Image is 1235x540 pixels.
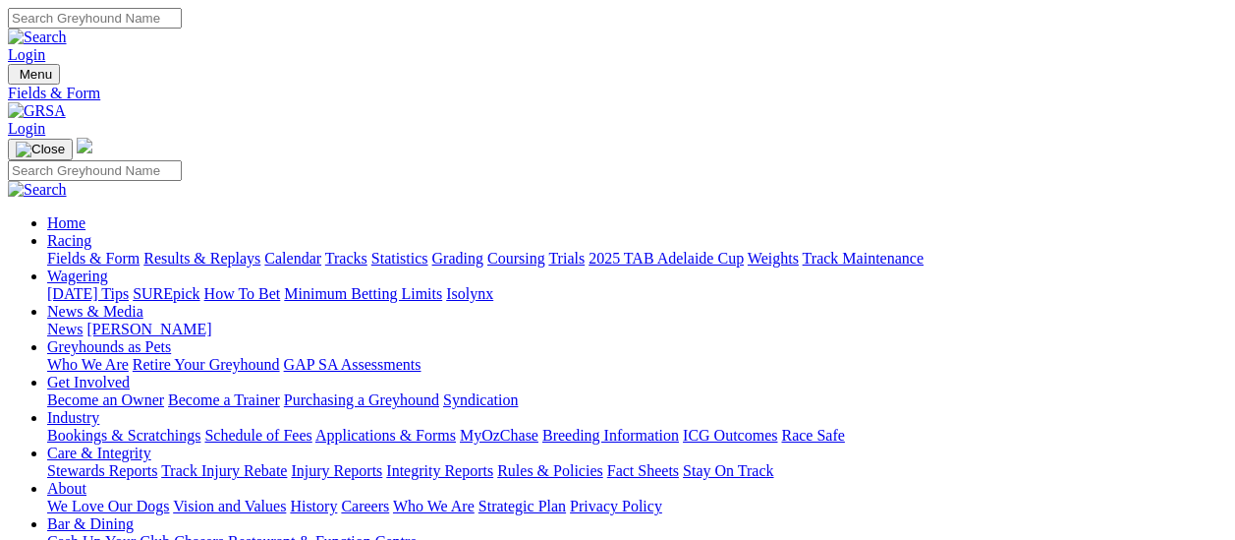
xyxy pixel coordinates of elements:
[47,303,143,320] a: News & Media
[8,46,45,63] a: Login
[47,356,129,373] a: Who We Are
[497,462,603,479] a: Rules & Policies
[47,268,108,284] a: Wagering
[47,391,164,408] a: Become an Owner
[589,250,744,267] a: 2025 TAB Adelaide Cup
[284,285,442,302] a: Minimum Betting Limits
[133,356,280,373] a: Retire Your Greyhound
[8,160,182,181] input: Search
[386,462,493,479] a: Integrity Reports
[284,391,439,408] a: Purchasing a Greyhound
[8,181,67,199] img: Search
[47,250,140,267] a: Fields & Form
[443,391,518,408] a: Syndication
[47,498,1227,515] div: About
[133,285,199,302] a: SUREpick
[8,29,67,46] img: Search
[446,285,493,302] a: Isolynx
[47,462,1227,480] div: Care & Integrity
[47,214,85,231] a: Home
[264,250,321,267] a: Calendar
[8,64,60,85] button: Toggle navigation
[47,391,1227,409] div: Get Involved
[325,250,367,267] a: Tracks
[173,498,286,514] a: Vision and Values
[47,321,83,337] a: News
[47,498,169,514] a: We Love Our Dogs
[781,427,844,444] a: Race Safe
[47,427,200,444] a: Bookings & Scratchings
[168,391,280,408] a: Become a Trainer
[204,285,281,302] a: How To Bet
[47,285,129,302] a: [DATE] Tips
[47,285,1227,303] div: Wagering
[683,462,773,479] a: Stay On Track
[47,338,171,355] a: Greyhounds as Pets
[47,515,134,532] a: Bar & Dining
[803,250,924,267] a: Track Maintenance
[8,139,73,160] button: Toggle navigation
[683,427,777,444] a: ICG Outcomes
[47,374,130,390] a: Get Involved
[478,498,566,514] a: Strategic Plan
[47,445,151,461] a: Care & Integrity
[607,462,679,479] a: Fact Sheets
[16,142,65,157] img: Close
[487,250,545,267] a: Coursing
[47,356,1227,374] div: Greyhounds as Pets
[204,427,311,444] a: Schedule of Fees
[290,498,337,514] a: History
[393,498,475,514] a: Who We Are
[371,250,428,267] a: Statistics
[47,321,1227,338] div: News & Media
[542,427,679,444] a: Breeding Information
[8,85,1227,102] a: Fields & Form
[8,120,45,137] a: Login
[460,427,538,444] a: MyOzChase
[8,8,182,29] input: Search
[77,138,92,153] img: logo-grsa-white.png
[8,102,66,120] img: GRSA
[432,250,483,267] a: Grading
[284,356,421,373] a: GAP SA Assessments
[143,250,260,267] a: Results & Replays
[47,462,157,479] a: Stewards Reports
[315,427,456,444] a: Applications & Forms
[570,498,662,514] a: Privacy Policy
[47,409,99,426] a: Industry
[748,250,799,267] a: Weights
[47,232,91,249] a: Racing
[47,480,86,497] a: About
[47,427,1227,445] div: Industry
[341,498,389,514] a: Careers
[161,462,287,479] a: Track Injury Rebate
[86,321,211,337] a: [PERSON_NAME]
[20,67,52,82] span: Menu
[47,250,1227,268] div: Racing
[291,462,382,479] a: Injury Reports
[548,250,585,267] a: Trials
